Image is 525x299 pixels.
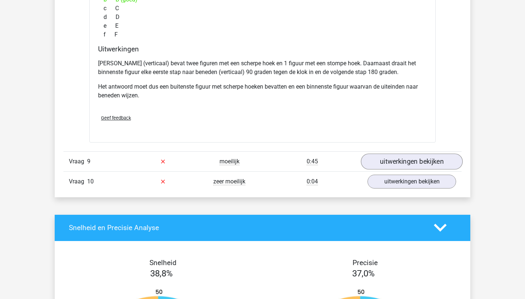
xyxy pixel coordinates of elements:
[307,178,318,185] span: 0:04
[98,45,427,53] h4: Uitwerkingen
[150,268,173,279] span: 38,8%
[271,259,459,267] h4: Precisie
[87,158,90,165] span: 9
[104,30,114,39] span: f
[98,13,427,22] div: D
[219,158,240,165] span: moeilijk
[69,224,423,232] h4: Snelheid en Precisie Analyse
[104,4,115,13] span: c
[69,177,87,186] span: Vraag
[352,268,375,279] span: 37,0%
[101,115,131,121] span: Geef feedback
[307,158,318,165] span: 0:45
[98,30,427,39] div: F
[98,82,427,100] p: Het antwoord moet dus een buitenste figuur met scherpe hoeken bevatten en een binnenste figuur wa...
[98,4,427,13] div: C
[367,175,456,189] a: uitwerkingen bekijken
[69,259,257,267] h4: Snelheid
[213,178,245,185] span: zeer moeilijk
[104,22,115,30] span: e
[361,154,463,170] a: uitwerkingen bekijken
[98,59,427,77] p: [PERSON_NAME] (verticaal) bevat twee figuren met een scherpe hoek en 1 figuur met een stompe hoek...
[87,178,94,185] span: 10
[69,157,87,166] span: Vraag
[104,13,116,22] span: d
[98,22,427,30] div: E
